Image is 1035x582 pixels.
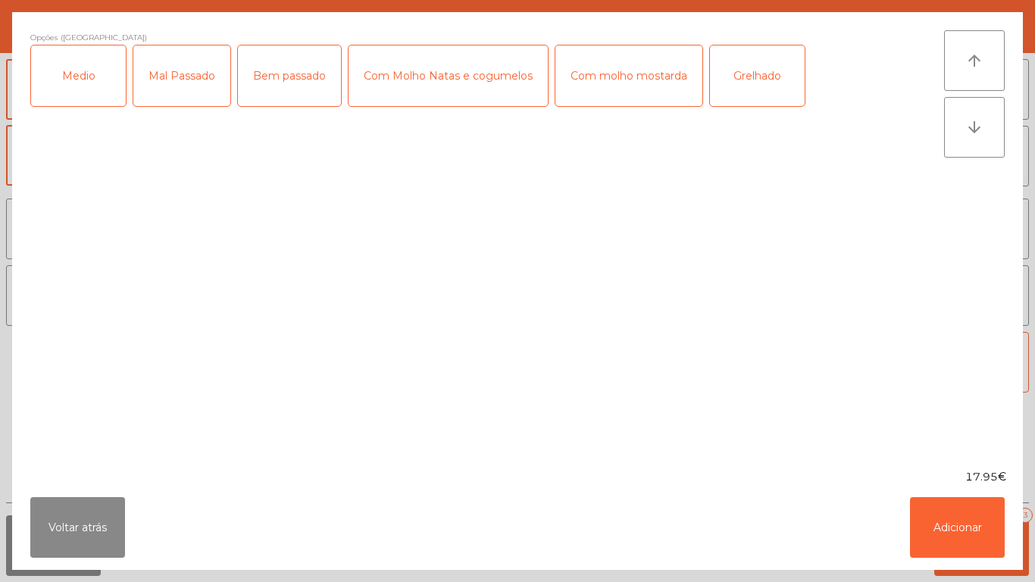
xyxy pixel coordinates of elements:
[133,45,230,106] div: Mal Passado
[12,469,1023,485] div: 17.95€
[965,52,983,70] i: arrow_upward
[965,118,983,136] i: arrow_downward
[61,30,147,45] span: ([GEOGRAPHIC_DATA])
[710,45,805,106] div: Grelhado
[349,45,548,106] div: Com Molho Natas e cogumelos
[30,30,58,45] span: Opções
[555,45,702,106] div: Com molho mostarda
[31,45,126,106] div: Medio
[30,497,125,558] button: Voltar atrás
[944,30,1005,91] button: arrow_upward
[944,97,1005,158] button: arrow_downward
[910,497,1005,558] button: Adicionar
[238,45,341,106] div: Bem passado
